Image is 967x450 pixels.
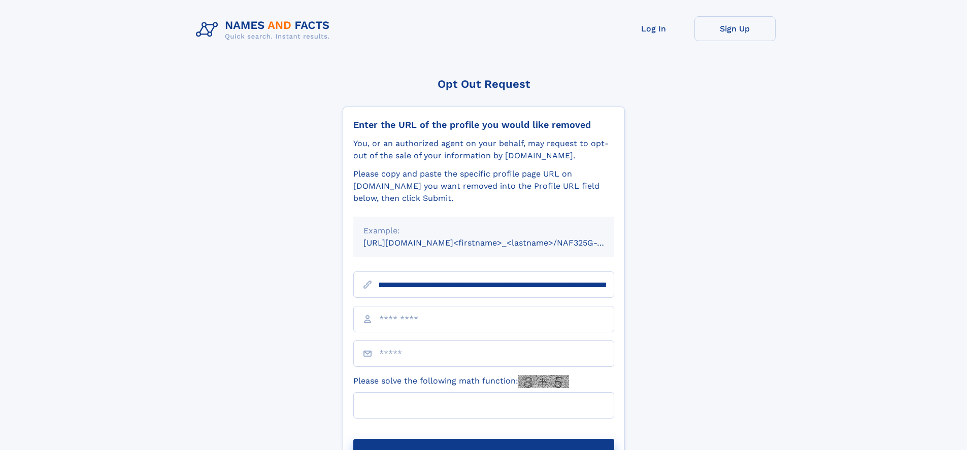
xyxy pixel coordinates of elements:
[363,225,604,237] div: Example:
[343,78,625,90] div: Opt Out Request
[613,16,694,41] a: Log In
[353,375,569,388] label: Please solve the following math function:
[694,16,776,41] a: Sign Up
[353,137,614,162] div: You, or an authorized agent on your behalf, may request to opt-out of the sale of your informatio...
[192,16,338,44] img: Logo Names and Facts
[363,238,633,248] small: [URL][DOMAIN_NAME]<firstname>_<lastname>/NAF325G-xxxxxxxx
[353,168,614,204] div: Please copy and paste the specific profile page URL on [DOMAIN_NAME] you want removed into the Pr...
[353,119,614,130] div: Enter the URL of the profile you would like removed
